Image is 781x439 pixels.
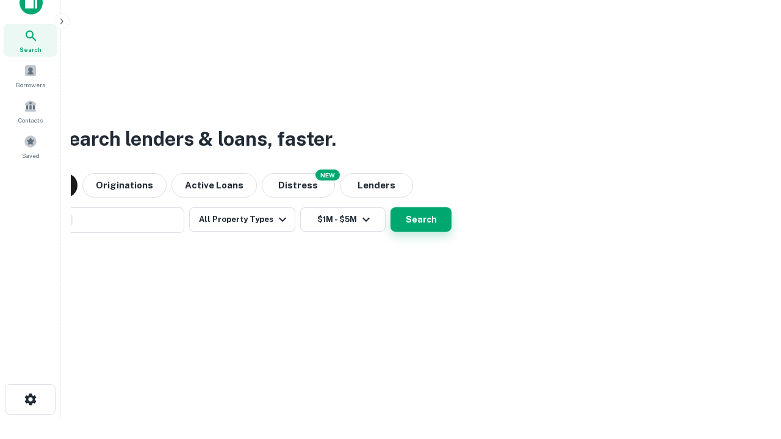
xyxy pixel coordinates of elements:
a: Borrowers [4,59,57,92]
span: Saved [22,151,40,160]
a: Contacts [4,95,57,127]
button: Originations [82,173,167,198]
span: Borrowers [16,80,45,90]
button: Active Loans [171,173,257,198]
button: Search distressed loans with lien and other non-mortgage details. [262,173,335,198]
span: Contacts [18,115,43,125]
div: NEW [315,170,340,180]
button: All Property Types [189,207,295,232]
a: Search [4,24,57,57]
button: Lenders [340,173,413,198]
iframe: Chat Widget [720,341,781,400]
button: $1M - $5M [300,207,386,232]
button: Search [390,207,452,232]
span: Search [20,45,41,54]
a: Saved [4,130,57,163]
h3: Search lenders & loans, faster. [56,124,336,154]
